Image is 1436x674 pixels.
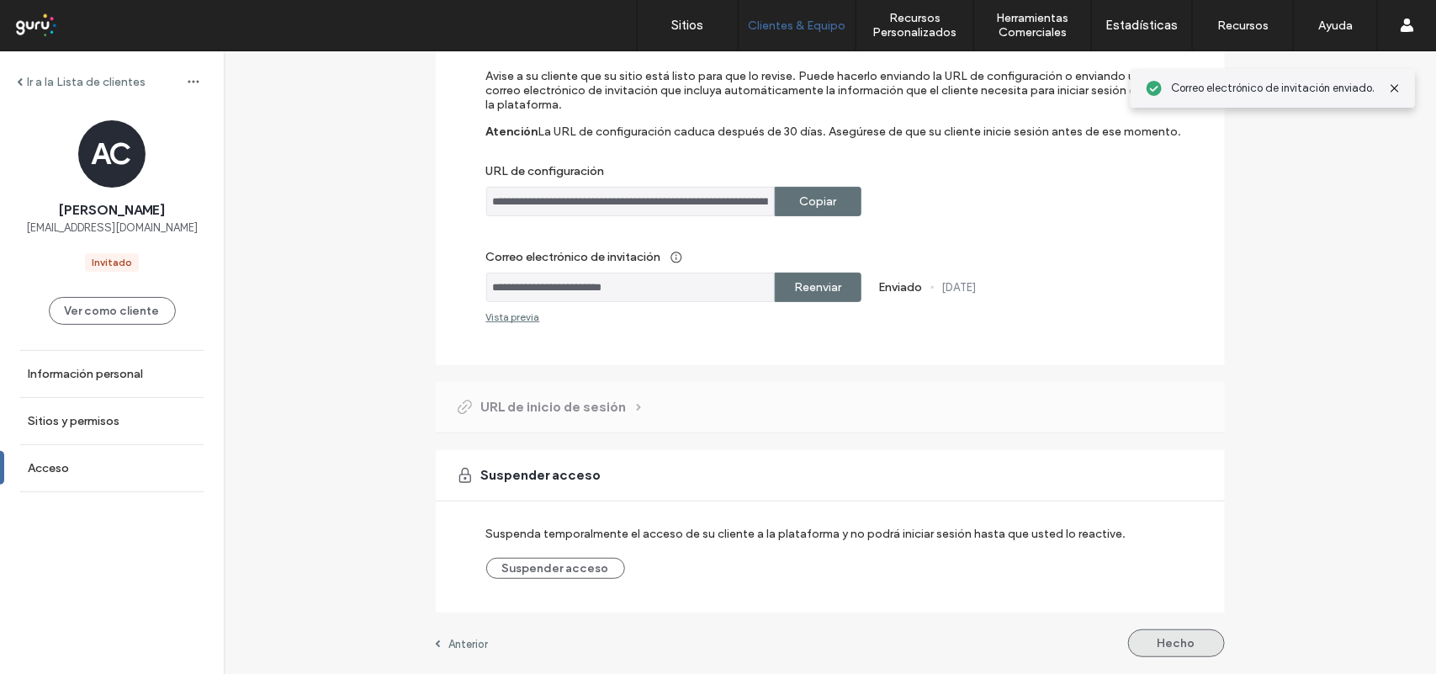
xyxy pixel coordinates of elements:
a: Anterior [436,637,489,650]
span: [PERSON_NAME] [59,201,165,220]
label: [DATE] [942,281,977,294]
label: Herramientas Comerciales [974,11,1091,40]
span: Correo electrónico de invitación enviado. [1171,80,1375,97]
label: Clientes & Equipo [749,19,846,33]
button: Hecho [1128,629,1225,657]
label: Sitios y permisos [28,414,119,428]
label: Correo electrónico de invitación [486,241,1152,273]
label: Información personal [28,367,143,381]
label: Estadísticas [1106,18,1179,33]
label: Enviado [879,280,923,295]
span: Suspender acceso [481,466,601,485]
label: Suspenda temporalmente el acceso de su cliente a la plataforma y no podrá iniciar sesión hasta qu... [486,518,1126,549]
div: AC [78,120,146,188]
span: [EMAIL_ADDRESS][DOMAIN_NAME] [26,220,198,236]
label: Anterior [449,638,489,650]
label: Ir a la Lista de clientes [27,75,146,89]
span: URL de inicio de sesión [481,398,627,417]
label: Ayuda [1318,19,1353,33]
button: Suspender acceso [486,558,625,579]
span: Ayuda [36,12,82,27]
label: Acceso [28,461,69,475]
label: Sitios [672,18,704,33]
label: Atención [486,125,538,164]
label: La URL de configuración caduca después de 30 días. Asegúrese de que su cliente inicie sesión ante... [538,125,1182,164]
label: Recursos [1217,19,1269,33]
label: Avise a su cliente que su sitio está listo para que lo revise. Puede hacerlo enviando la URL de c... [486,69,1152,125]
button: Ver como cliente [49,297,176,325]
div: Invitado [92,255,132,270]
div: Vista previa [486,310,540,323]
label: Recursos Personalizados [856,11,973,40]
label: Reenviar [794,272,841,303]
label: URL de configuración [486,164,1152,187]
label: Copiar [799,186,836,217]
